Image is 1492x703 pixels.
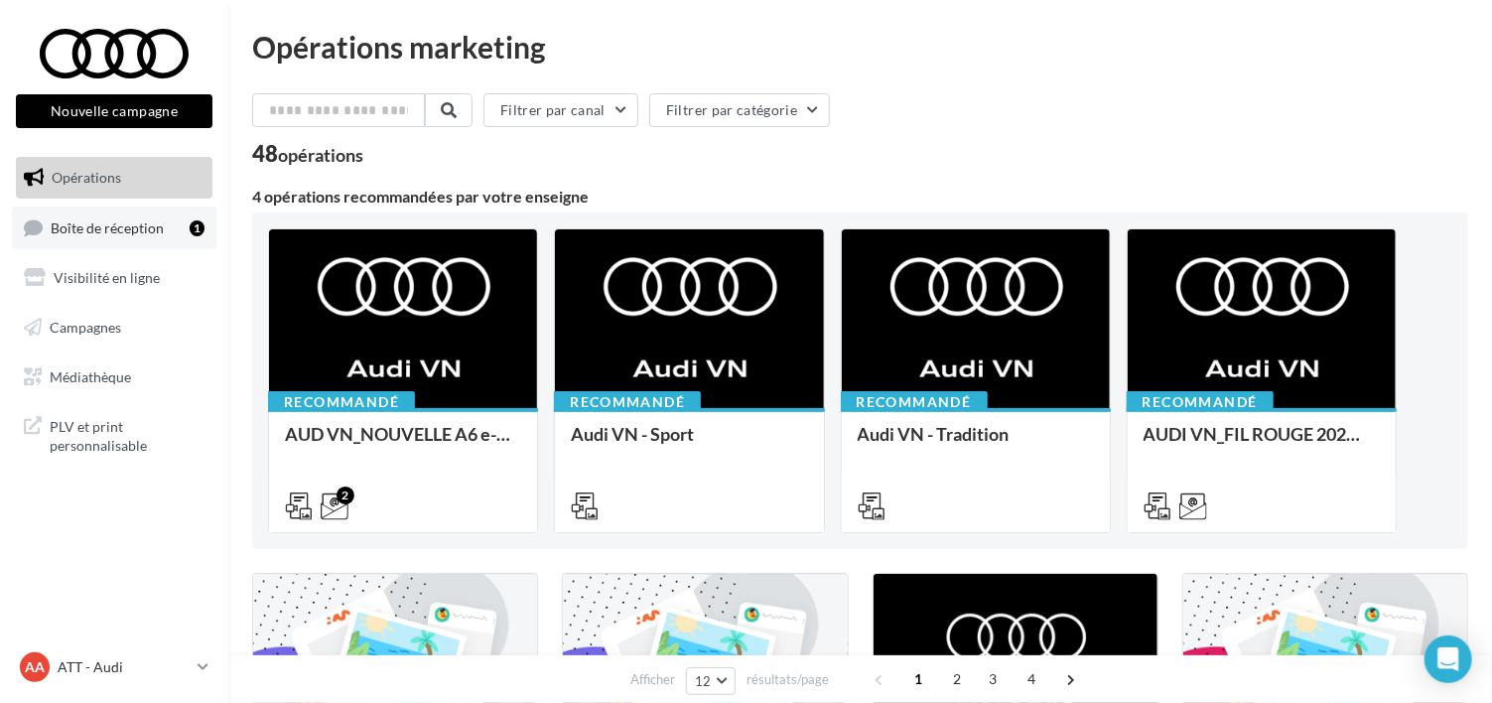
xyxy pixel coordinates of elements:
span: Boîte de réception [51,218,164,235]
div: Opérations marketing [252,32,1468,62]
span: Afficher [630,670,675,689]
a: Boîte de réception1 [12,207,216,249]
div: 1 [190,220,204,236]
span: Médiathèque [50,367,131,384]
a: Visibilité en ligne [12,257,216,299]
span: Opérations [52,169,121,186]
button: 12 [686,667,737,695]
p: ATT - Audi [58,657,190,677]
span: 12 [695,673,712,689]
span: 1 [902,663,934,695]
button: Nouvelle campagne [16,94,212,128]
div: Audi VN - Sport [571,424,807,464]
a: Médiathèque [12,356,216,398]
span: Campagnes [50,319,121,336]
span: AA [25,657,45,677]
div: 4 opérations recommandées par votre enseigne [252,189,1468,205]
a: Campagnes [12,307,216,349]
div: Recommandé [841,391,988,413]
div: Open Intercom Messenger [1424,635,1472,683]
a: AA ATT - Audi [16,648,212,686]
div: Recommandé [554,391,701,413]
span: résultats/page [746,670,829,689]
a: PLV et print personnalisable [12,405,216,464]
div: Recommandé [1127,391,1274,413]
span: Visibilité en ligne [54,269,160,286]
span: 3 [977,663,1009,695]
button: Filtrer par catégorie [649,93,830,127]
span: 2 [941,663,973,695]
div: Recommandé [268,391,415,413]
div: 2 [337,487,354,504]
div: opérations [278,146,363,164]
div: AUDI VN_FIL ROUGE 2025 - A1, Q2, Q3, Q5 et Q4 e-tron [1144,424,1380,464]
div: 48 [252,143,363,165]
button: Filtrer par canal [483,93,638,127]
span: PLV et print personnalisable [50,413,204,456]
div: AUD VN_NOUVELLE A6 e-tron [285,424,521,464]
span: 4 [1016,663,1047,695]
a: Opérations [12,157,216,199]
div: Audi VN - Tradition [858,424,1094,464]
